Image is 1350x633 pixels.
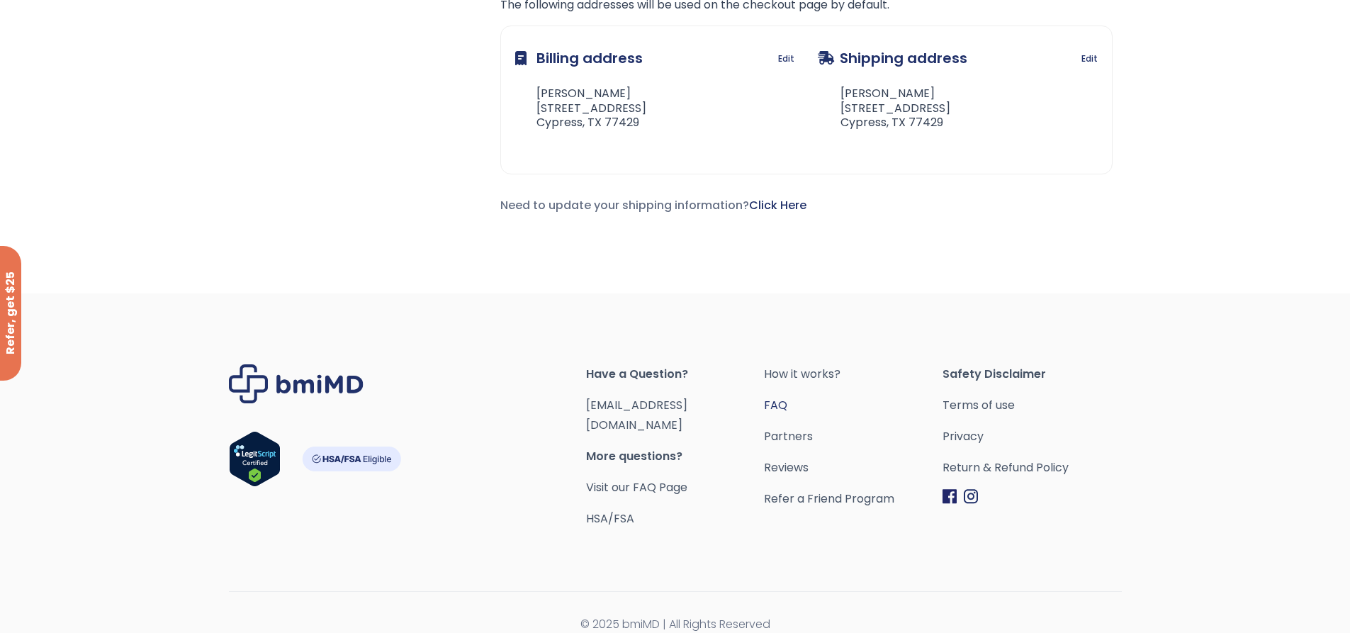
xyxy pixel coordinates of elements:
a: Return & Refund Policy [943,458,1121,478]
img: Facebook [943,489,957,504]
a: Terms of use [943,396,1121,415]
span: Have a Question? [586,364,765,384]
img: Verify Approval for www.bmimd.com [229,431,281,487]
a: How it works? [764,364,943,384]
a: FAQ [764,396,943,415]
img: Brand Logo [229,364,364,403]
iframe: Sign Up via Text for Offers [11,579,171,622]
img: HSA-FSA [302,447,401,471]
a: Privacy [943,427,1121,447]
a: Refer a Friend Program [764,489,943,509]
a: Verify LegitScript Approval for www.bmimd.com [229,431,281,493]
address: [PERSON_NAME] [STREET_ADDRESS] Cypress, TX 77429 [818,86,950,130]
h3: Shipping address [818,40,967,76]
img: Instagram [964,489,978,504]
span: Need to update your shipping information? [500,197,806,213]
a: HSA/FSA [586,510,634,527]
a: Reviews [764,458,943,478]
a: Partners [764,427,943,447]
h3: Billing address [515,40,643,76]
a: Edit [1081,49,1098,69]
a: Visit our FAQ Page [586,479,687,495]
a: Click Here [749,197,806,213]
span: Safety Disclaimer [943,364,1121,384]
a: [EMAIL_ADDRESS][DOMAIN_NAME] [586,397,687,433]
address: [PERSON_NAME] [STREET_ADDRESS] Cypress, TX 77429 [515,86,646,130]
a: Edit [778,49,794,69]
span: More questions? [586,447,765,466]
